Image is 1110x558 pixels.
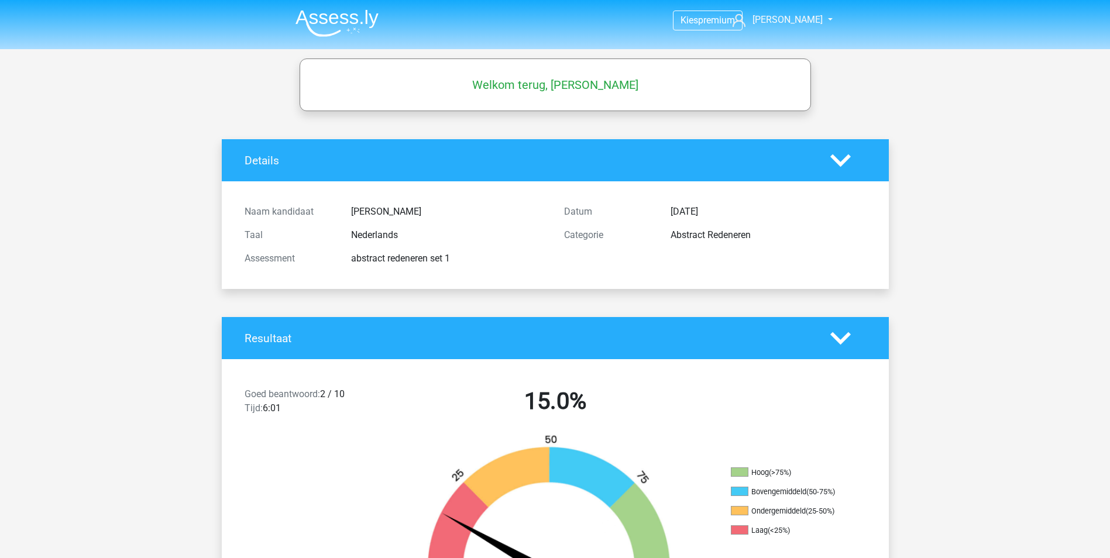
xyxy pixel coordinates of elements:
div: Assessment [236,252,342,266]
span: Goed beantwoord: [245,388,320,399]
h5: Welkom terug, [PERSON_NAME] [305,78,805,92]
div: Datum [555,205,662,219]
div: (>75%) [769,468,791,477]
h2: 15.0% [404,387,706,415]
a: Kiespremium [673,12,742,28]
div: Taal [236,228,342,242]
div: [PERSON_NAME] [342,205,555,219]
div: 2 / 10 6:01 [236,387,396,420]
li: Laag [731,525,848,536]
li: Ondergemiddeld [731,506,848,516]
li: Hoog [731,467,848,478]
span: Tijd: [245,402,263,414]
h4: Details [245,154,813,167]
div: Naam kandidaat [236,205,342,219]
h4: Resultaat [245,332,813,345]
div: Abstract Redeneren [662,228,875,242]
li: Bovengemiddeld [731,487,848,497]
div: abstract redeneren set 1 [342,252,555,266]
div: Categorie [555,228,662,242]
div: (<25%) [768,526,790,535]
a: [PERSON_NAME] [728,13,824,27]
img: Assessly [295,9,379,37]
div: (50-75%) [806,487,835,496]
span: [PERSON_NAME] [752,14,823,25]
div: [DATE] [662,205,875,219]
div: Nederlands [342,228,555,242]
span: premium [698,15,735,26]
div: (25-50%) [806,507,834,515]
span: Kies [681,15,698,26]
